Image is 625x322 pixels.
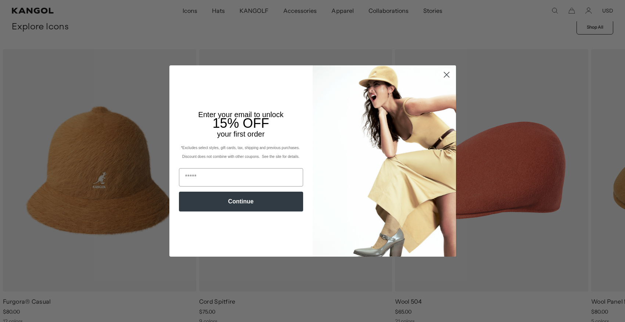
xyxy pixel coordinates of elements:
button: Continue [179,192,303,211]
span: 15% OFF [212,116,269,131]
span: Enter your email to unlock [198,111,284,119]
img: 93be19ad-e773-4382-80b9-c9d740c9197f.jpeg [313,65,456,256]
span: your first order [217,130,265,138]
input: Email [179,168,303,187]
span: *Excludes select styles, gift cards, tax, shipping and previous purchases. Discount does not comb... [181,146,301,159]
button: Close dialog [440,68,453,81]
